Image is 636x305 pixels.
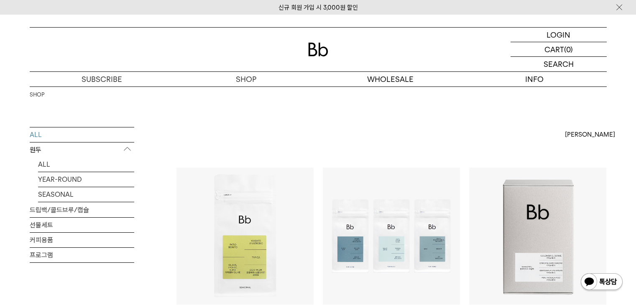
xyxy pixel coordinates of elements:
p: (0) [564,42,573,56]
a: CART (0) [511,42,607,57]
a: YEAR-ROUND [38,172,134,187]
a: 드립백/콜드브루/캡슐 [30,203,134,217]
a: SHOP [30,91,44,99]
a: SHOP [174,72,318,86]
a: 신규 회원 가입 시 3,000원 할인 [278,4,358,11]
p: WHOLESALE [318,72,462,86]
a: LOGIN [511,28,607,42]
p: 원두 [30,142,134,158]
img: 블렌드 커피 3종 (각 200g x3) [323,168,460,305]
a: SEASONAL [38,187,134,202]
a: ALL [30,127,134,142]
p: SEARCH [544,57,574,71]
a: 선물세트 [30,218,134,232]
a: 커피용품 [30,233,134,247]
a: SUBSCRIBE [30,72,174,86]
p: CART [544,42,564,56]
a: 프로그램 [30,248,134,262]
img: 카카오톡 채널 1:1 채팅 버튼 [580,272,623,292]
img: 로고 [308,43,328,56]
span: [PERSON_NAME] [565,130,615,140]
a: ALL [38,157,134,172]
p: LOGIN [547,28,570,42]
img: 콜롬비아 파티오 보니토 [176,168,314,305]
p: INFO [462,72,607,86]
img: 드립백 디스커버리 세트 [469,168,606,305]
